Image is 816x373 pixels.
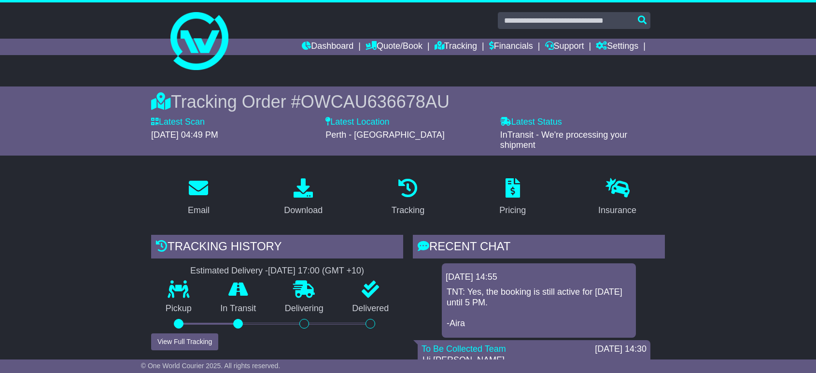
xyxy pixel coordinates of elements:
[278,175,329,220] a: Download
[188,204,210,217] div: Email
[151,130,218,140] span: [DATE] 04:49 PM
[366,39,422,55] a: Quote/Book
[325,130,444,140] span: Perth - [GEOGRAPHIC_DATA]
[301,92,450,112] span: OWCAU636678AU
[385,175,431,220] a: Tracking
[151,266,403,276] div: Estimated Delivery -
[302,39,353,55] a: Dashboard
[422,355,646,366] p: Hi [PERSON_NAME],
[141,362,281,370] span: © One World Courier 2025. All rights reserved.
[592,175,643,220] a: Insurance
[500,130,628,150] span: InTransit - We're processing your shipment
[392,204,424,217] div: Tracking
[284,204,323,217] div: Download
[151,91,665,112] div: Tracking Order #
[151,333,218,350] button: View Full Tracking
[598,204,636,217] div: Insurance
[151,235,403,261] div: Tracking history
[493,175,532,220] a: Pricing
[447,287,631,329] p: TNT: Yes, the booking is still active for [DATE] until 5 PM. -Aira
[270,303,338,314] p: Delivering
[500,117,562,128] label: Latest Status
[338,303,404,314] p: Delivered
[595,344,647,355] div: [DATE] 14:30
[151,303,206,314] p: Pickup
[435,39,477,55] a: Tracking
[325,117,389,128] label: Latest Location
[545,39,584,55] a: Support
[151,117,205,128] label: Latest Scan
[422,344,506,354] a: To Be Collected Team
[268,266,364,276] div: [DATE] 17:00 (GMT +10)
[596,39,638,55] a: Settings
[499,204,526,217] div: Pricing
[182,175,216,220] a: Email
[206,303,271,314] p: In Transit
[413,235,665,261] div: RECENT CHAT
[446,272,632,283] div: [DATE] 14:55
[489,39,533,55] a: Financials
